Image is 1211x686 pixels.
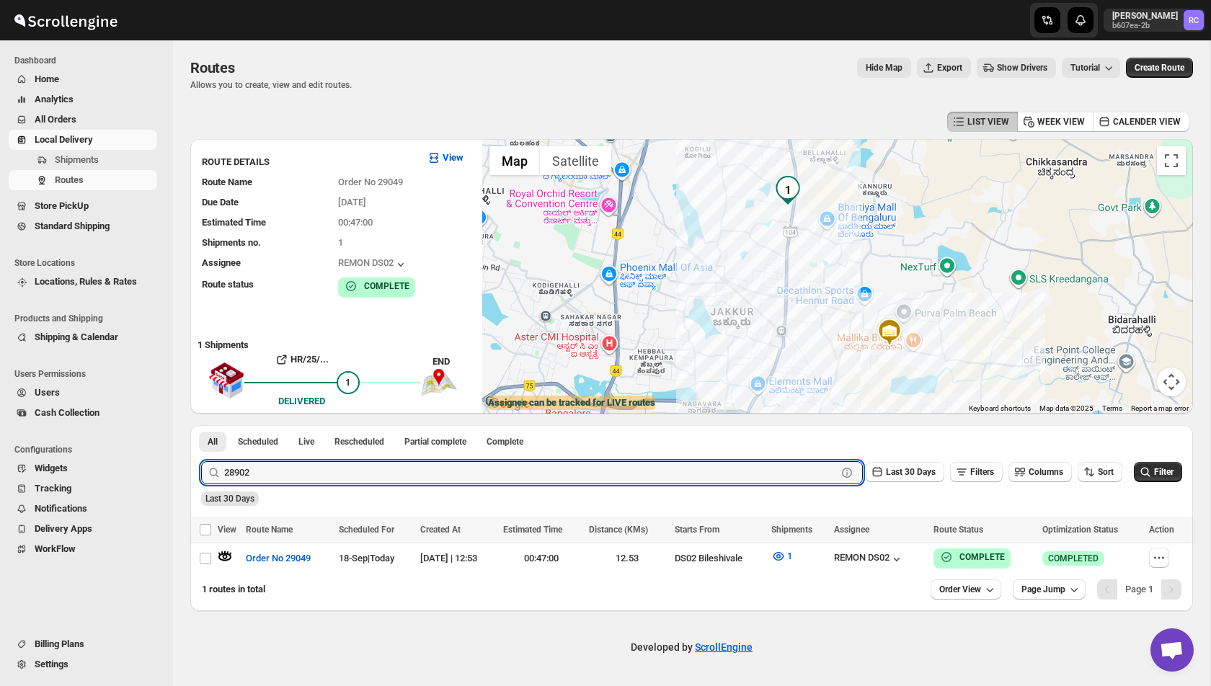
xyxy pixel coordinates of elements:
[969,404,1031,414] button: Keyboard shortcuts
[246,551,311,566] span: Order No 29049
[35,276,137,287] span: Locations, Rules & Rates
[773,176,802,205] div: 1
[487,436,523,447] span: Complete
[14,444,163,455] span: Configurations
[190,79,352,91] p: Allows you to create, view and edit routes.
[9,519,157,539] button: Delivery Apps
[834,525,869,535] span: Assignee
[857,58,911,78] button: Map action label
[35,114,76,125] span: All Orders
[35,200,89,211] span: Store PickUp
[364,281,409,291] b: COMPLETE
[886,467,936,477] span: Last 30 Days
[14,257,163,269] span: Store Locations
[238,436,278,447] span: Scheduled
[202,584,265,594] span: 1 routes in total
[338,197,366,208] span: [DATE]
[9,327,157,347] button: Shipping & Calendar
[1112,10,1178,22] p: [PERSON_NAME]
[202,197,239,208] span: Due Date
[443,152,463,163] b: View
[334,436,384,447] span: Rescheduled
[190,332,249,350] b: 1 Shipments
[9,634,157,654] button: Billing Plans
[202,279,254,290] span: Route status
[9,458,157,478] button: Widgets
[338,177,403,187] span: Order No 29049
[202,217,266,228] span: Estimated Time
[218,525,236,535] span: View
[771,525,812,535] span: Shipments
[1112,22,1178,30] p: b607ea-2b
[917,58,971,78] button: Export
[339,525,394,535] span: Scheduled For
[933,525,983,535] span: Route Status
[503,525,562,535] span: Estimated Time
[55,174,84,185] span: Routes
[1125,584,1153,594] span: Page
[202,237,261,248] span: Shipments no.
[202,257,241,268] span: Assignee
[931,579,1001,600] button: Order View
[338,257,408,272] div: REMON DS02
[589,551,666,566] div: 12.53
[488,396,655,410] label: Assignee can be tracked for LIVE routes
[14,368,163,380] span: Users Permissions
[1013,579,1086,600] button: Page Jump
[420,551,494,566] div: [DATE] | 12:53
[937,62,962,73] span: Export
[997,62,1047,73] span: Show Drivers
[35,463,68,473] span: Widgets
[9,69,157,89] button: Home
[1135,62,1184,73] span: Create Route
[675,525,719,535] span: Starts From
[967,116,1009,128] span: LIST VIEW
[244,348,360,371] button: HR/25/...
[339,553,394,563] span: 18-Sep | Today
[866,462,944,482] button: Last 30 Days
[35,483,71,494] span: Tracking
[486,395,533,414] a: Open this area in Google Maps (opens a new window)
[1189,16,1199,25] text: RC
[1070,63,1100,73] span: Tutorial
[35,407,99,418] span: Cash Collection
[208,436,218,447] span: All
[1184,10,1204,30] span: Rahul Chopra
[1150,628,1194,672] div: Open chat
[1048,553,1099,564] span: COMPLETED
[202,155,415,169] h3: ROUTE DETAILS
[432,355,475,369] div: END
[9,150,157,170] button: Shipments
[290,354,329,365] b: HR/25/...
[1062,58,1120,78] button: Tutorial
[1078,462,1122,482] button: Sort
[35,331,118,342] span: Shipping & Calendar
[1017,112,1094,132] button: WEEK VIEW
[418,146,472,169] button: View
[35,503,87,514] span: Notifications
[35,220,110,231] span: Standard Shipping
[9,499,157,519] button: Notifications
[199,432,226,452] button: All routes
[14,55,163,66] span: Dashboard
[1021,584,1065,595] span: Page Jump
[834,552,904,566] div: REMON DS02
[486,395,533,414] img: Google
[1037,116,1085,128] span: WEEK VIEW
[9,539,157,559] button: WorkFlow
[787,551,792,561] span: 1
[14,313,163,324] span: Products and Shipping
[1102,404,1122,412] a: Terms (opens in new tab)
[35,638,84,649] span: Billing Plans
[970,467,994,477] span: Filters
[1157,367,1186,396] button: Map camera controls
[1029,467,1063,477] span: Columns
[9,383,157,403] button: Users
[35,94,74,104] span: Analytics
[420,525,461,535] span: Created At
[12,2,120,38] img: ScrollEngine
[503,551,580,566] div: 00:47:00
[202,177,252,187] span: Route Name
[977,58,1056,78] button: Show Drivers
[1093,112,1189,132] button: CALENDER VIEW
